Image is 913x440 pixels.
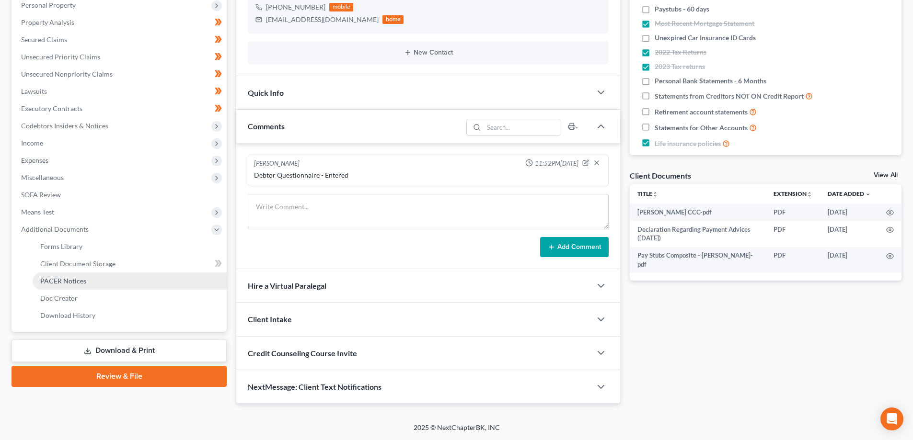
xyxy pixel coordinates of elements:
span: Property Analysis [21,18,74,26]
td: [DATE] [820,221,878,247]
span: Forms Library [40,242,82,250]
span: Codebtors Insiders & Notices [21,122,108,130]
span: Life insurance policies [655,139,721,148]
button: Add Comment [540,237,609,257]
a: Doc Creator [33,290,227,307]
span: Additional Documents [21,225,89,233]
span: Expenses [21,156,48,164]
div: mobile [329,3,353,11]
a: Extensionunfold_more [774,190,812,197]
button: New Contact [255,49,601,56]
a: PACER Notices [33,272,227,290]
a: Titleunfold_more [637,190,658,197]
span: Means Test [21,208,54,216]
span: Doc Creator [40,294,78,302]
div: 2025 © NextChapterBK, INC [184,423,730,440]
span: NextMessage: Client Text Notifications [248,382,381,391]
a: Executory Contracts [13,100,227,117]
a: Download & Print [12,339,227,362]
span: Unsecured Nonpriority Claims [21,70,113,78]
span: Unsecured Priority Claims [21,53,100,61]
span: Credit Counseling Course Invite [248,349,357,358]
i: expand_more [865,192,871,197]
a: Lawsuits [13,83,227,100]
div: Debtor Questionnaire - Entered [254,170,602,180]
td: Declaration Regarding Payment Advices ([DATE]) [630,221,766,247]
a: SOFA Review [13,186,227,203]
div: [PERSON_NAME] [254,159,300,169]
span: Personal Property [21,1,76,9]
div: [PHONE_NUMBER] [266,2,325,12]
span: Client Intake [248,315,292,324]
a: Property Analysis [13,14,227,31]
a: Secured Claims [13,31,227,48]
span: Most Recent Mortgage Statement [655,19,754,28]
span: Retirement account statements [655,107,748,117]
span: Miscellaneous [21,173,64,181]
td: [DATE] [820,247,878,273]
span: 11:52PM[DATE] [535,159,578,168]
td: [PERSON_NAME] CCC-pdf [630,203,766,221]
a: Review & File [12,366,227,387]
span: Paystubs - 60 days [655,4,709,14]
td: PDF [766,247,820,273]
span: Income [21,139,43,147]
td: PDF [766,203,820,221]
i: unfold_more [652,192,658,197]
span: Statements for Other Accounts [655,123,748,133]
span: Client Document Storage [40,259,116,268]
a: View All [874,172,898,179]
div: Client Documents [630,170,691,181]
a: Client Document Storage [33,255,227,272]
td: [DATE] [820,203,878,221]
span: Download History [40,311,95,319]
span: KBB Report [655,153,690,163]
span: Personal Bank Statements - 6 Months [655,76,766,86]
a: Unsecured Priority Claims [13,48,227,66]
span: Hire a Virtual Paralegal [248,281,326,290]
a: Forms Library [33,238,227,255]
span: Comments [248,122,285,131]
span: Secured Claims [21,35,67,44]
a: Unsecured Nonpriority Claims [13,66,227,83]
span: Quick Info [248,88,284,97]
span: PACER Notices [40,277,86,285]
input: Search... [484,119,560,135]
span: Statements from Creditors NOT ON Credit Report [655,91,804,101]
a: Download History [33,307,227,324]
div: [EMAIL_ADDRESS][DOMAIN_NAME] [266,15,379,24]
a: Date Added expand_more [828,190,871,197]
div: home [382,15,404,24]
span: 2023 Tax returns [655,62,705,71]
span: Unexpired Car Insurance ID Cards [655,33,756,43]
div: Open Intercom Messenger [880,407,903,430]
td: Pay Stubs Composite - [PERSON_NAME]-pdf [630,247,766,273]
span: SOFA Review [21,191,61,199]
td: PDF [766,221,820,247]
i: unfold_more [807,192,812,197]
span: Lawsuits [21,87,47,95]
span: Executory Contracts [21,104,82,113]
span: 2022 Tax Returns [655,47,706,57]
